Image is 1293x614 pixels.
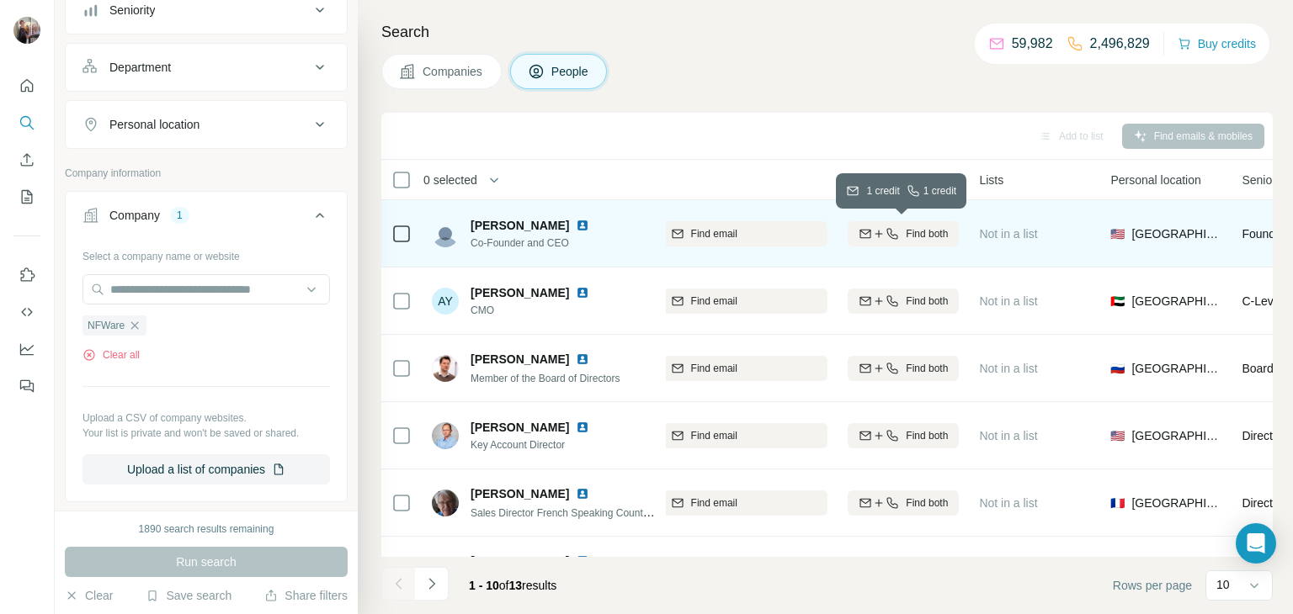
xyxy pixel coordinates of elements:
[423,63,484,80] span: Companies
[1110,495,1125,511] span: 🇫🇷
[82,242,330,264] div: Select a company name or website
[580,288,827,314] button: Find email
[13,17,40,44] img: Avatar
[576,487,589,500] img: LinkedIn logo
[432,288,459,315] div: AY
[1242,172,1287,188] span: Seniority
[1012,34,1053,54] p: 59,982
[13,297,40,327] button: Use Surfe API
[471,505,659,519] span: Sales Director French Speaking Countries
[471,351,569,368] span: [PERSON_NAME]
[471,553,569,569] span: [PERSON_NAME]
[576,554,589,568] img: LinkedIn logo
[1110,293,1125,310] span: 🇦🇪
[469,579,499,592] span: 1 - 10
[109,59,171,76] div: Department
[1131,495,1221,511] span: [GEOGRAPHIC_DATA]
[1110,172,1200,188] span: Personal location
[1242,496,1283,510] span: Director
[551,63,590,80] span: People
[13,260,40,290] button: Use Surfe on LinkedIn
[13,334,40,364] button: Dashboard
[66,47,347,87] button: Department
[979,294,1037,308] span: Not in a list
[432,490,459,516] img: Avatar
[471,217,569,234] span: [PERSON_NAME]
[580,221,827,246] button: Find email
[1090,34,1150,54] p: 2,496,829
[1110,427,1125,444] span: 🇺🇸
[1178,32,1256,56] button: Buy credits
[848,423,959,448] button: Find both
[576,421,589,434] img: LinkedIn logo
[1216,576,1230,593] p: 10
[82,426,330,441] p: Your list is private and won't be saved or shared.
[471,284,569,301] span: [PERSON_NAME]
[580,356,827,381] button: Find email
[170,208,189,223] div: 1
[906,361,948,376] span: Find both
[1242,294,1282,308] span: C-Level
[576,352,589,366] img: LinkedIn logo
[499,579,509,592] span: of
[471,485,569,502] span: [PERSON_NAME]
[906,294,948,309] span: Find both
[109,116,200,133] div: Personal location
[1131,360,1221,377] span: [GEOGRAPHIC_DATA]
[691,294,737,309] span: Find email
[906,495,948,511] span: Find both
[471,419,569,436] span: [PERSON_NAME]
[848,490,959,516] button: Find both
[1236,523,1276,564] div: Open Intercom Messenger
[432,557,459,584] img: Avatar
[13,182,40,212] button: My lists
[580,490,827,516] button: Find email
[66,104,347,145] button: Personal location
[423,172,477,188] span: 0 selected
[691,428,737,443] span: Find email
[576,286,589,299] img: LinkedIn logo
[471,373,620,384] span: Member of the Board of Directors
[509,579,523,592] span: 13
[415,567,449,601] button: Navigate to next page
[471,437,609,453] span: Key Account Director
[1131,427,1221,444] span: [GEOGRAPHIC_DATA]
[979,429,1037,442] span: Not in a list
[66,195,347,242] button: Company1
[65,587,113,604] button: Clear
[848,288,959,314] button: Find both
[576,219,589,232] img: LinkedIn logo
[848,172,882,188] span: Mobile
[88,318,125,333] span: NFWare
[13,108,40,138] button: Search
[1110,225,1125,242] span: 🇺🇸
[691,495,737,511] span: Find email
[848,221,959,246] button: Find both
[979,362,1037,375] span: Not in a list
[691,361,737,376] span: Find email
[13,71,40,101] button: Quick start
[381,20,1273,44] h4: Search
[82,410,330,426] p: Upload a CSV of company websites.
[13,145,40,175] button: Enrich CSV
[82,347,140,363] button: Clear all
[13,371,40,401] button: Feedback
[65,166,348,181] p: Company information
[471,236,609,251] span: Co-Founder and CEO
[906,428,948,443] span: Find both
[146,587,231,604] button: Save search
[979,172,1003,188] span: Lists
[979,227,1037,241] span: Not in a list
[109,2,155,19] div: Seniority
[139,521,274,537] div: 1890 search results remaining
[469,579,556,592] span: results
[848,356,959,381] button: Find both
[471,303,609,318] span: CMO
[82,454,330,484] button: Upload a list of companies
[1131,293,1221,310] span: [GEOGRAPHIC_DATA]
[432,422,459,449] img: Avatar
[580,423,827,448] button: Find email
[1242,429,1283,442] span: Director
[1113,577,1192,594] span: Rows per page
[109,207,160,224] div: Company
